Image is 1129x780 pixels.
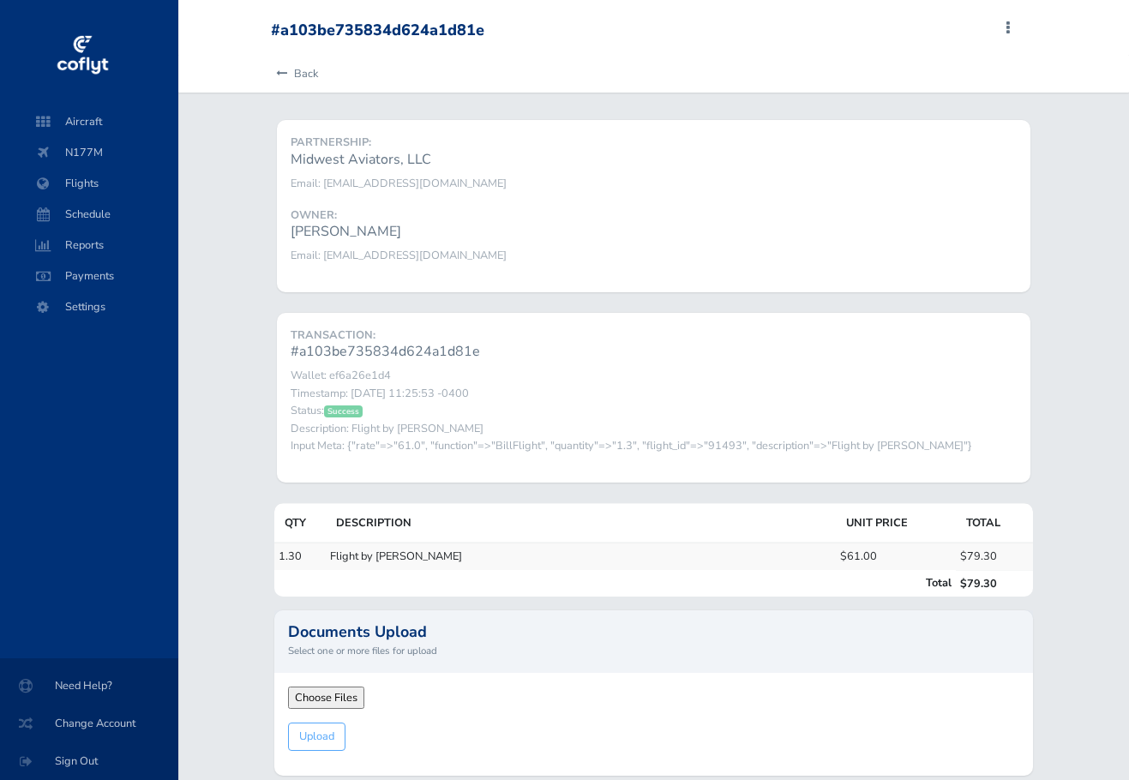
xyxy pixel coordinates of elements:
[31,261,161,291] span: Payments
[326,503,835,543] th: DESCRIPTION
[31,199,161,230] span: Schedule
[324,405,363,417] span: Success
[31,291,161,322] span: Settings
[271,21,484,40] div: #a103be735834d624a1d81e
[926,575,952,591] strong: Total
[274,503,326,543] th: QTY
[956,503,1033,543] th: TOTAL
[31,168,161,199] span: Flights
[21,746,158,777] span: Sign Out
[836,503,956,543] th: UNIT PRICE
[960,576,997,591] strong: $79.30
[291,207,337,223] strong: OWNER:
[288,624,1018,639] h2: Documents Upload
[31,137,161,168] span: N177M
[956,543,1033,570] td: $79.30
[21,708,158,739] span: Change Account
[291,175,1017,192] p: Email: [EMAIL_ADDRESS][DOMAIN_NAME]
[274,543,326,570] td: 1.30
[291,247,1017,264] p: Email: [EMAIL_ADDRESS][DOMAIN_NAME]
[291,152,1017,168] h6: Midwest Aviators, LLC
[326,543,835,570] td: Flight by [PERSON_NAME]
[291,224,1017,240] h6: [PERSON_NAME]
[291,135,371,150] strong: PARTNERSHIP:
[54,30,111,81] img: coflyt logo
[31,230,161,261] span: Reports
[291,327,375,343] strong: TRANSACTION:
[288,723,345,751] input: Upload
[291,367,1017,454] p: Wallet: ef6a26e1d4 Timestamp: [DATE] 11:25:53 -0400 Status: Description: Flight by [PERSON_NAME] ...
[31,106,161,137] span: Aircraft
[291,344,1017,360] h6: #a103be735834d624a1d81e
[288,643,1018,658] small: Select one or more files for upload
[271,55,318,93] a: Back
[836,543,956,570] td: $61.00
[21,670,158,701] span: Need Help?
